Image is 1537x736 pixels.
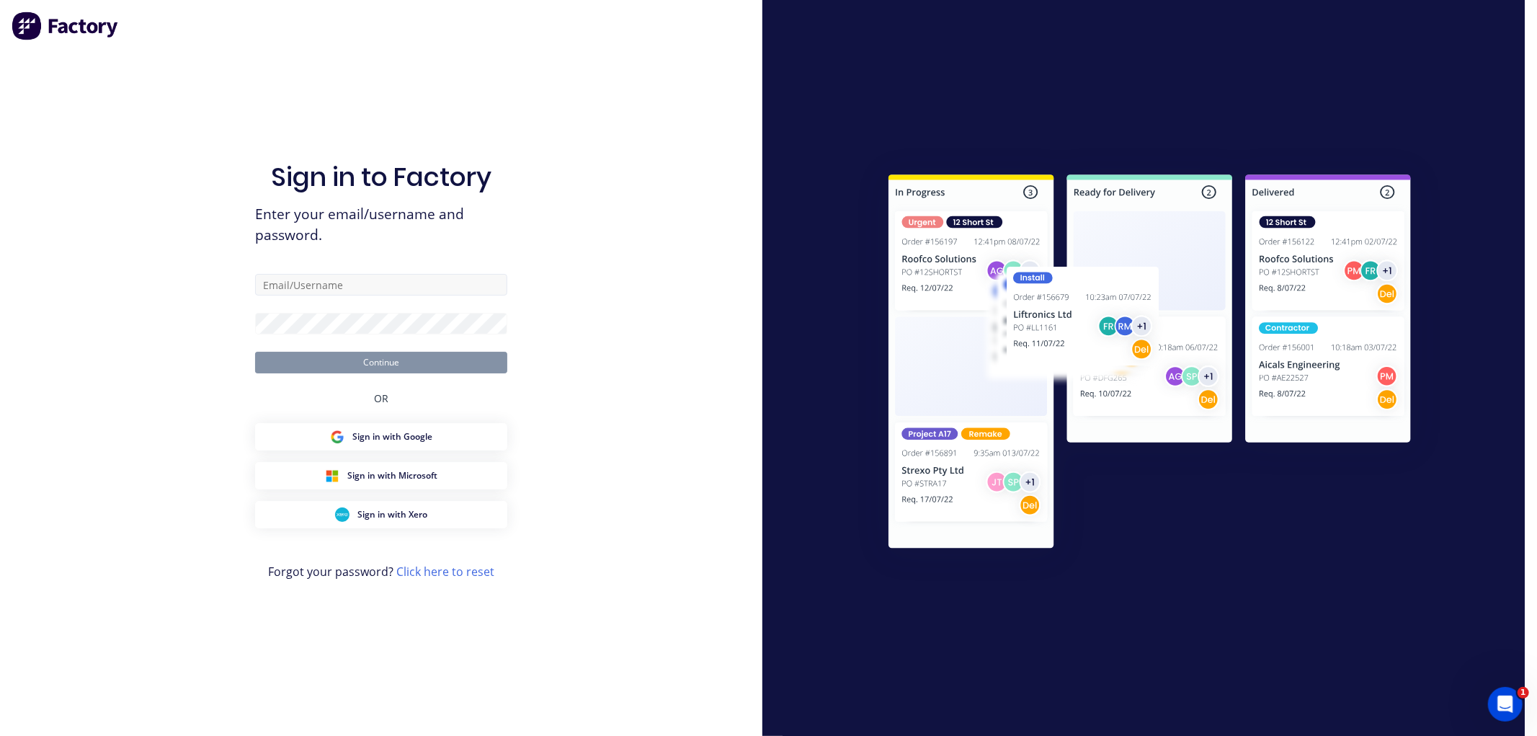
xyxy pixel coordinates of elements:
[12,12,120,40] img: Factory
[255,462,507,489] button: Microsoft Sign inSign in with Microsoft
[353,430,433,443] span: Sign in with Google
[1518,687,1529,699] span: 1
[374,373,388,423] div: OR
[330,430,344,444] img: Google Sign in
[255,274,507,296] input: Email/Username
[857,146,1443,582] img: Sign in
[396,564,494,580] a: Click here to reset
[348,469,438,482] span: Sign in with Microsoft
[255,204,507,246] span: Enter your email/username and password.
[255,352,507,373] button: Continue
[255,501,507,528] button: Xero Sign inSign in with Xero
[255,423,507,451] button: Google Sign inSign in with Google
[325,469,339,483] img: Microsoft Sign in
[268,563,494,580] span: Forgot your password?
[335,507,349,522] img: Xero Sign in
[271,161,491,192] h1: Sign in to Factory
[1488,687,1523,722] iframe: Intercom live chat
[358,508,428,521] span: Sign in with Xero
